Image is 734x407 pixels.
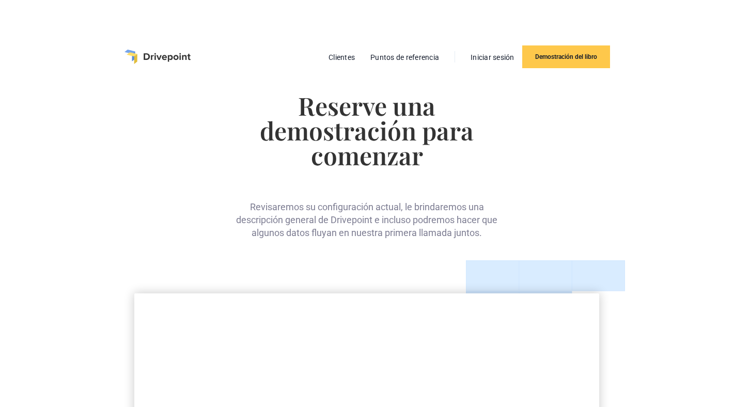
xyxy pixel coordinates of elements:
font: Clientes [329,53,355,61]
font: Iniciar sesión [471,53,514,61]
a: Puntos de referencia [365,51,444,64]
font: Demostración del libro [535,53,597,60]
a: Demostración del libro [522,45,610,68]
font: Puntos de referencia [370,53,439,61]
a: Clientes [323,51,360,64]
font: Reserve una demostración para comenzar [260,89,474,171]
font: Revisaremos su configuración actual, le brindaremos una descripción general de Drivepoint e inclu... [236,201,497,238]
a: Iniciar sesión [465,51,520,64]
